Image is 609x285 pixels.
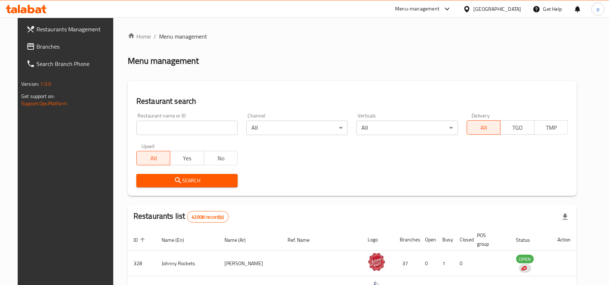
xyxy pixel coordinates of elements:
[187,211,229,223] div: Total records count
[225,236,255,244] span: Name (Ar)
[21,38,119,55] a: Branches
[128,32,151,41] a: Home
[420,251,437,276] td: 0
[394,229,420,251] th: Branches
[141,144,155,149] label: Upsell
[140,153,167,164] span: All
[133,211,229,223] h2: Restaurants list
[516,236,540,244] span: Status
[516,255,534,263] span: OPEN
[21,55,119,72] a: Search Branch Phone
[470,123,498,133] span: All
[368,253,386,271] img: Johnny Rockets
[173,153,201,164] span: Yes
[156,251,219,276] td: Johnny Rockets
[128,251,156,276] td: 328
[128,32,577,41] nav: breadcrumb
[204,151,238,165] button: No
[133,236,147,244] span: ID
[538,123,565,133] span: TMP
[519,264,531,273] div: Indicates that the vendor menu management has been moved to DH Catalog service
[21,99,67,108] a: Support.OpsPlatform
[557,208,574,226] div: Export file
[207,153,235,164] span: No
[246,121,348,135] div: All
[534,120,568,135] button: TMP
[154,32,156,41] li: /
[395,5,440,13] div: Menu-management
[21,79,39,89] span: Version:
[477,231,502,248] span: POS group
[504,123,531,133] span: TGO
[21,21,119,38] a: Restaurants Management
[362,229,394,251] th: Logo
[437,229,454,251] th: Busy
[467,120,501,135] button: All
[597,5,599,13] span: p
[36,25,114,34] span: Restaurants Management
[437,251,454,276] td: 1
[454,251,472,276] td: 0
[162,236,193,244] span: Name (En)
[128,55,199,67] h2: Menu management
[420,229,437,251] th: Open
[521,265,527,272] img: delivery hero logo
[136,151,170,165] button: All
[552,229,577,251] th: Action
[21,92,54,101] span: Get support on:
[40,79,51,89] span: 1.0.0
[474,5,521,13] div: [GEOGRAPHIC_DATA]
[188,214,228,221] span: 42008 record(s)
[356,121,458,135] div: All
[500,120,534,135] button: TGO
[454,229,472,251] th: Closed
[36,59,114,68] span: Search Branch Phone
[472,113,490,118] label: Delivery
[142,176,232,185] span: Search
[36,42,114,51] span: Branches
[136,174,238,187] button: Search
[136,121,238,135] input: Search for restaurant name or ID..
[136,96,568,107] h2: Restaurant search
[170,151,204,165] button: Yes
[288,236,319,244] span: Ref. Name
[219,251,282,276] td: [PERSON_NAME]
[394,251,420,276] td: 37
[159,32,207,41] span: Menu management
